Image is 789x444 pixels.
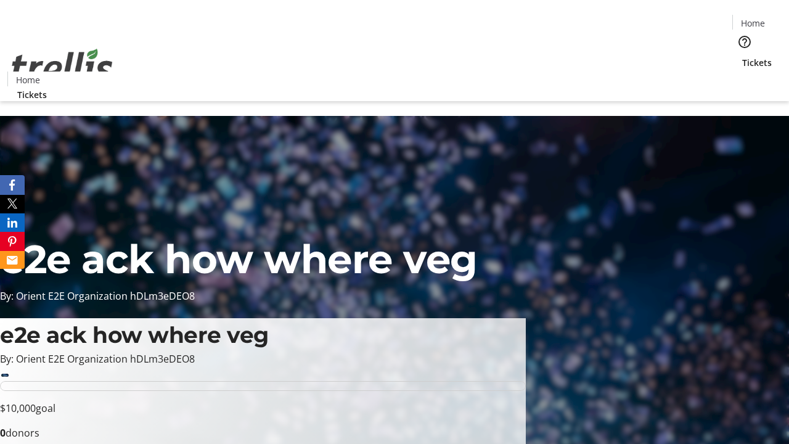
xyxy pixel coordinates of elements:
span: Tickets [17,88,47,101]
a: Home [8,73,47,86]
button: Cart [732,69,757,94]
a: Tickets [7,88,57,101]
img: Orient E2E Organization hDLm3eDEO8's Logo [7,35,117,97]
span: Home [741,17,765,30]
button: Help [732,30,757,54]
a: Home [733,17,772,30]
span: Tickets [742,56,772,69]
span: Home [16,73,40,86]
a: Tickets [732,56,782,69]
